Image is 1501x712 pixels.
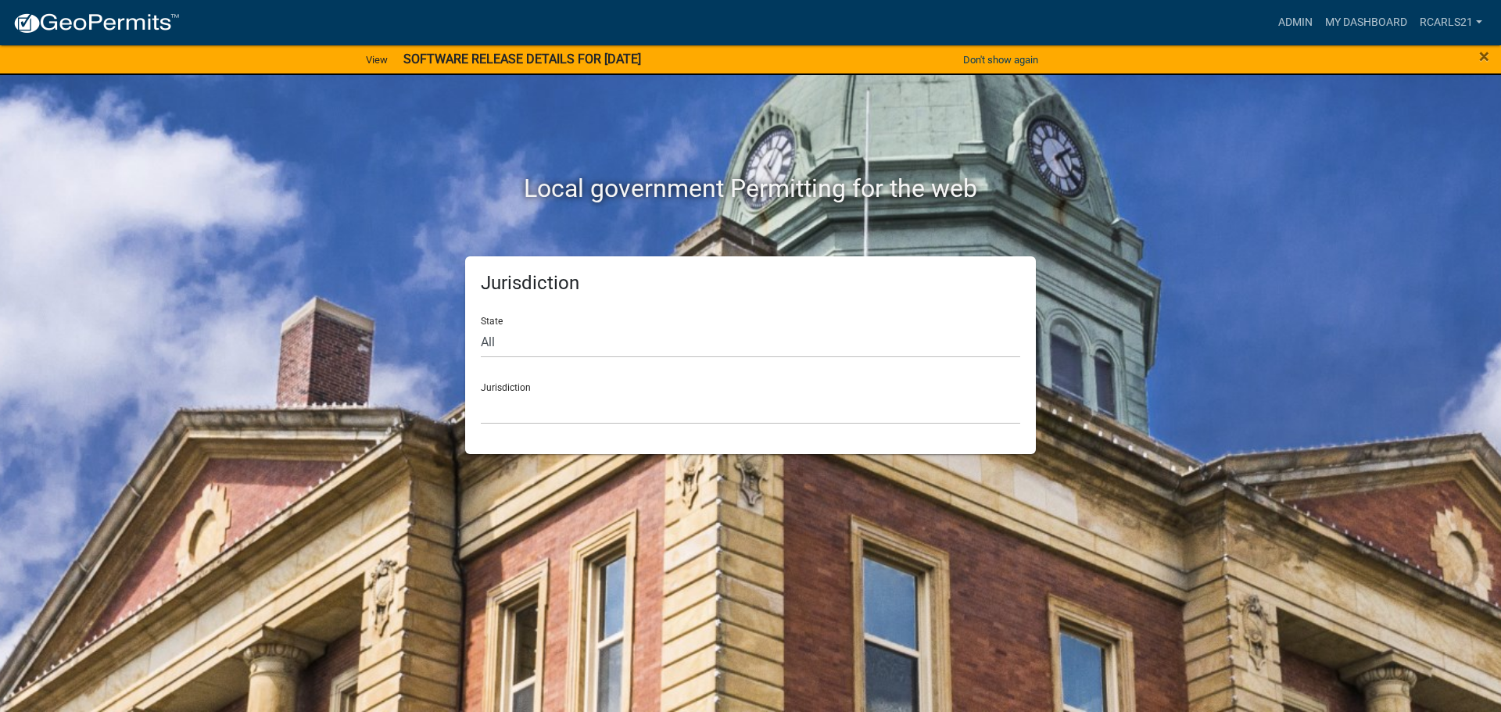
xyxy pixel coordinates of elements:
a: Rcarls21 [1413,8,1488,38]
button: Close [1479,47,1489,66]
a: Admin [1272,8,1319,38]
span: × [1479,45,1489,67]
strong: SOFTWARE RELEASE DETAILS FOR [DATE] [403,52,641,66]
a: My Dashboard [1319,8,1413,38]
h5: Jurisdiction [481,272,1020,295]
h2: Local government Permitting for the web [317,174,1184,203]
a: View [360,47,394,73]
button: Don't show again [957,47,1044,73]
